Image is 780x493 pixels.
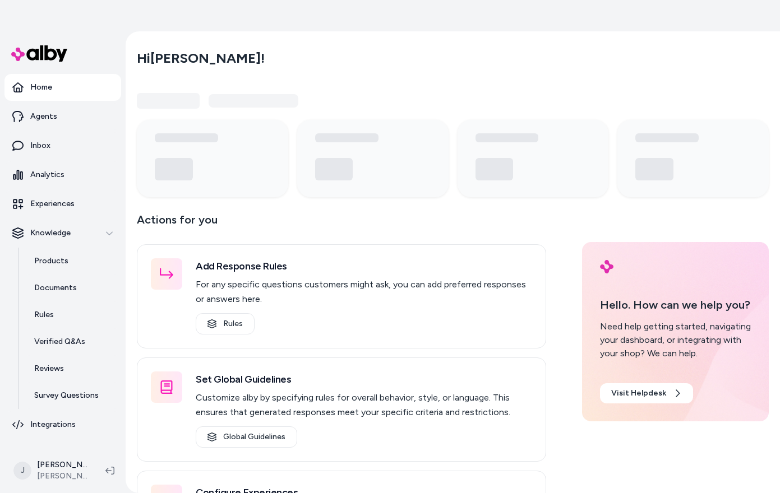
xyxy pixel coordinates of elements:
[196,313,255,334] a: Rules
[4,161,121,188] a: Analytics
[30,198,75,210] p: Experiences
[137,211,546,238] p: Actions for you
[600,383,693,403] a: Visit Helpdesk
[23,275,121,301] a: Documents
[4,190,121,217] a: Experiences
[23,248,121,275] a: Products
[34,309,54,320] p: Rules
[34,363,64,374] p: Reviews
[4,103,121,130] a: Agents
[600,296,751,313] p: Hello. How can we help you?
[196,258,532,274] h3: Add Response Rules
[34,282,77,294] p: Documents
[196,390,532,420] p: Customize alby by specifying rules for overall behavior, style, or language. This ensures that ge...
[4,411,121,438] a: Integrations
[23,301,121,328] a: Rules
[4,74,121,101] a: Home
[34,336,85,347] p: Verified Q&As
[13,462,31,480] span: J
[4,132,121,159] a: Inbox
[4,220,121,246] button: Knowledge
[34,390,99,401] p: Survey Questions
[30,227,71,239] p: Knowledge
[23,355,121,382] a: Reviews
[600,260,613,273] img: alby Logo
[30,419,76,430] p: Integrations
[30,82,52,93] p: Home
[196,426,297,448] a: Global Guidelines
[37,471,87,482] span: [PERSON_NAME] Prod
[7,453,96,489] button: J[PERSON_NAME][PERSON_NAME] Prod
[11,45,67,62] img: alby Logo
[23,382,121,409] a: Survey Questions
[30,169,64,180] p: Analytics
[196,371,532,387] h3: Set Global Guidelines
[600,320,751,360] div: Need help getting started, navigating your dashboard, or integrating with your shop? We can help.
[30,111,57,122] p: Agents
[137,50,265,67] h2: Hi [PERSON_NAME] !
[30,140,50,151] p: Inbox
[196,277,532,306] p: For any specific questions customers might ask, you can add preferred responses or answers here.
[37,459,87,471] p: [PERSON_NAME]
[34,255,68,267] p: Products
[23,328,121,355] a: Verified Q&As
